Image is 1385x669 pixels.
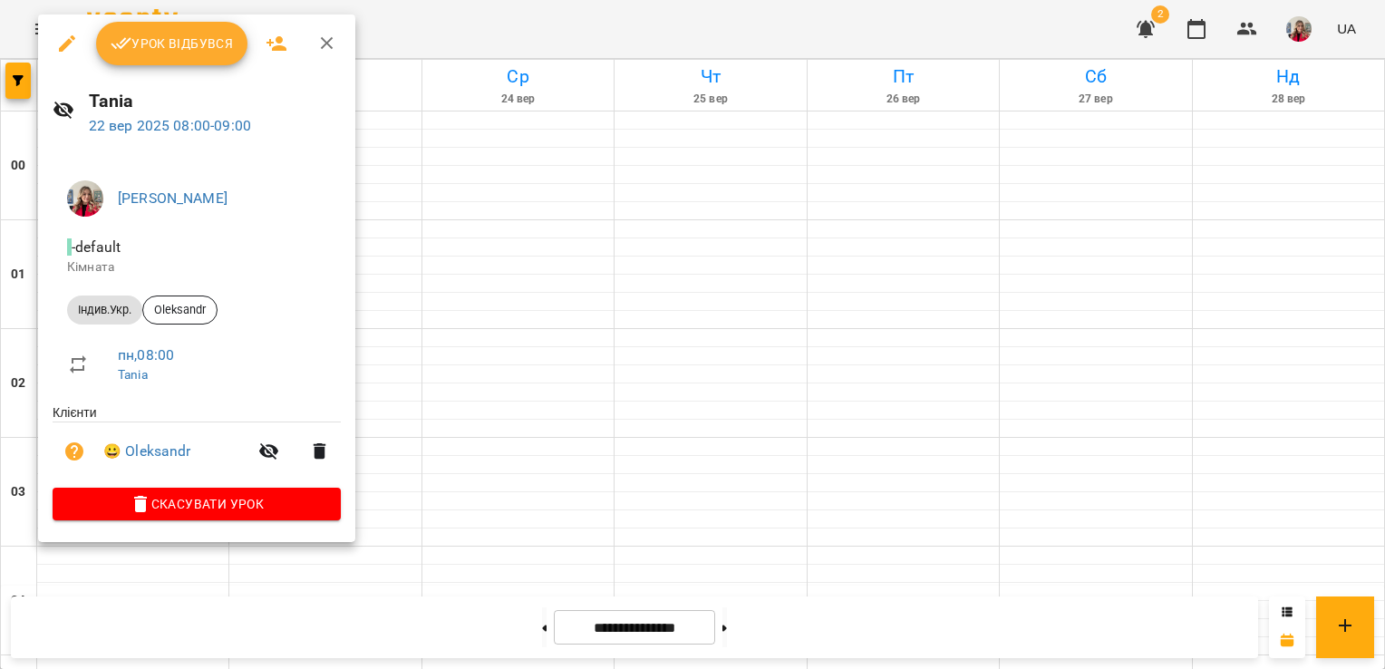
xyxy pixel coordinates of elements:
[103,441,191,462] a: 😀 Oleksandr
[67,238,124,256] span: - default
[111,33,234,54] span: Урок відбувся
[118,367,148,382] a: Tania
[53,430,96,473] button: Візит ще не сплачено. Додати оплату?
[118,189,228,207] a: [PERSON_NAME]
[67,180,103,217] img: eb3c061b4bf570e42ddae9077fa72d47.jpg
[143,302,217,318] span: Oleksandr
[67,493,326,515] span: Скасувати Урок
[118,346,174,364] a: пн , 08:00
[96,22,248,65] button: Урок відбувся
[53,488,341,520] button: Скасувати Урок
[89,87,342,115] h6: Tania
[67,302,142,318] span: Індив.Укр.
[142,296,218,325] div: Oleksandr
[53,403,341,488] ul: Клієнти
[89,117,251,134] a: 22 вер 2025 08:00-09:00
[67,258,326,276] p: Кімната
